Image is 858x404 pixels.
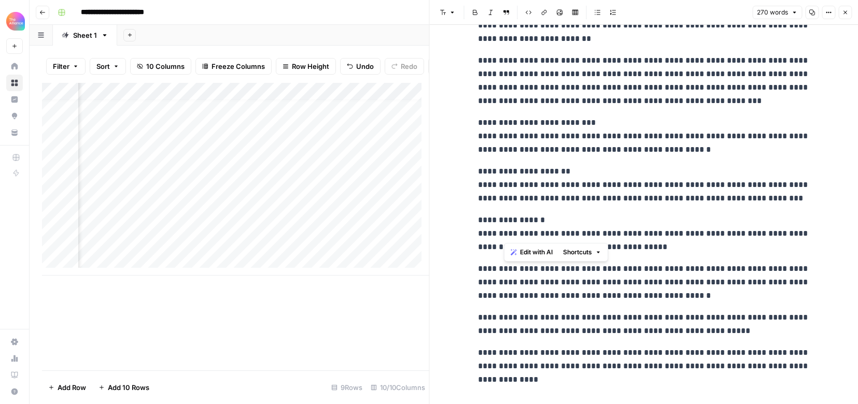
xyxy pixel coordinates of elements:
[73,30,97,40] div: Sheet 1
[752,6,802,19] button: 270 words
[276,58,336,75] button: Row Height
[42,379,92,396] button: Add Row
[757,8,788,17] span: 270 words
[6,108,23,124] a: Opportunities
[96,61,110,71] span: Sort
[6,8,23,34] button: Workspace: Alliance
[327,379,367,396] div: 9 Rows
[6,58,23,75] a: Home
[212,61,265,71] span: Freeze Columns
[130,58,191,75] button: 10 Columns
[6,367,23,383] a: Learning Hub
[6,75,23,91] a: Browse
[356,61,374,71] span: Undo
[195,58,272,75] button: Freeze Columns
[108,382,149,393] span: Add 10 Rows
[559,246,606,259] button: Shortcuts
[58,382,86,393] span: Add Row
[367,379,429,396] div: 10/10 Columns
[6,383,23,400] button: Help + Support
[53,25,117,46] a: Sheet 1
[385,58,424,75] button: Redo
[90,58,126,75] button: Sort
[401,61,417,71] span: Redo
[6,124,23,141] a: Your Data
[340,58,381,75] button: Undo
[6,91,23,108] a: Insights
[6,334,23,350] a: Settings
[46,58,86,75] button: Filter
[53,61,69,71] span: Filter
[6,12,25,31] img: Alliance Logo
[507,246,557,259] button: Edit with AI
[92,379,156,396] button: Add 10 Rows
[520,248,553,257] span: Edit with AI
[292,61,329,71] span: Row Height
[146,61,185,71] span: 10 Columns
[6,350,23,367] a: Usage
[563,248,592,257] span: Shortcuts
